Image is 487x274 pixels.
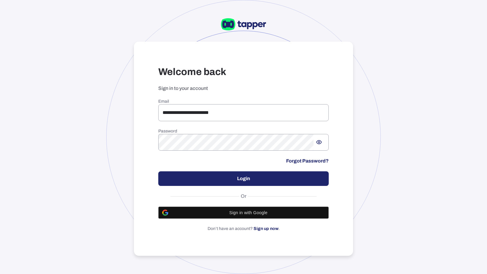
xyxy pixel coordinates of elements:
a: Sign up now [254,226,279,231]
span: Or [239,193,248,199]
button: Show password [314,137,324,148]
h6: Email [158,99,329,104]
p: Sign in to your account [158,85,329,91]
button: Sign in with Google [158,207,329,219]
a: Forgot Password? [286,158,329,164]
button: Login [158,171,329,186]
p: Don’t have an account? . [158,226,329,231]
span: Sign in with Google [172,210,325,215]
h3: Welcome back [158,66,329,78]
h6: Password [158,128,329,134]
